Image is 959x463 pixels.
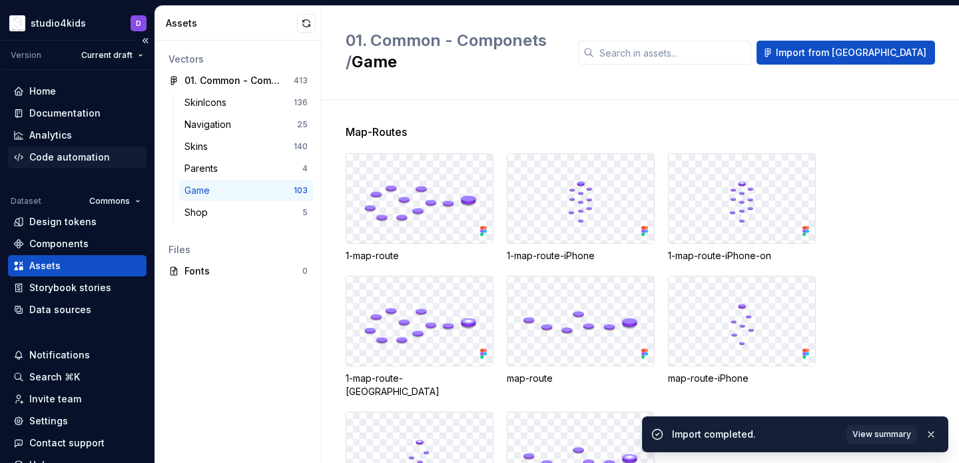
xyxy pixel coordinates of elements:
a: Analytics [8,125,147,146]
div: Contact support [29,436,105,450]
div: Home [29,85,56,98]
a: Fonts0 [163,260,313,282]
span: View summary [852,429,911,440]
div: 4 [302,163,308,174]
button: View summary [846,425,917,444]
div: Invite team [29,392,81,406]
a: Components [8,233,147,254]
img: f1dd3a2a-5342-4756-bcfa-e9eec4c7fc0d.png [9,15,25,31]
div: Fonts [184,264,302,278]
div: 1-map-route-iPhone-on [668,249,816,262]
span: Commons [89,196,130,207]
div: Data sources [29,303,91,316]
div: 1-map-route-iPhone [507,249,655,262]
a: Invite team [8,388,147,410]
div: Notifications [29,348,90,362]
div: Assets [29,259,61,272]
div: Storybook stories [29,281,111,294]
div: 103 [294,185,308,196]
a: Storybook stories [8,277,147,298]
div: 5 [302,207,308,218]
div: D [136,18,141,29]
button: Notifications [8,344,147,366]
div: 136 [294,97,308,108]
div: map-route-iPhone [668,372,816,385]
div: Documentation [29,107,101,120]
div: 1-map-route-[GEOGRAPHIC_DATA] [346,372,493,398]
div: 413 [294,75,308,86]
a: SkinIcons136 [179,92,313,113]
a: Documentation [8,103,147,124]
button: Current draft [75,46,149,65]
a: Navigation25 [179,114,313,135]
div: Skins [184,140,213,153]
div: Import completed. [672,428,838,441]
a: 01. Common - Componets413 [163,70,313,91]
div: 01. Common - Componets [184,74,284,87]
a: Game103 [179,180,313,201]
button: Search ⌘K [8,366,147,388]
a: Skins140 [179,136,313,157]
div: 25 [297,119,308,130]
div: Code automation [29,151,110,164]
div: 0 [302,266,308,276]
div: Components [29,237,89,250]
span: Current draft [81,50,133,61]
span: Map-Routes [346,124,407,140]
a: Data sources [8,299,147,320]
h2: Game [346,30,562,73]
a: Parents4 [179,158,313,179]
div: Navigation [184,118,236,131]
div: Assets [166,17,297,30]
div: studio4kids [31,17,86,30]
div: Shop [184,206,213,219]
input: Search in assets... [594,41,751,65]
a: Home [8,81,147,102]
div: Dataset [11,196,41,207]
button: Commons [83,192,147,211]
button: Import from [GEOGRAPHIC_DATA] [757,41,935,65]
div: Vectors [168,53,308,66]
a: Assets [8,255,147,276]
span: Import from [GEOGRAPHIC_DATA] [776,46,926,59]
button: Collapse sidebar [136,31,155,50]
a: Code automation [8,147,147,168]
div: map-route [507,372,655,385]
button: Contact support [8,432,147,454]
div: Game [184,184,215,197]
div: Parents [184,162,223,175]
div: SkinIcons [184,96,232,109]
a: Shop5 [179,202,313,223]
div: Files [168,243,308,256]
button: studio4kidsD [3,9,152,37]
div: 1-map-route [346,249,493,262]
span: 01. Common - Componets / [346,31,547,71]
div: Version [11,50,41,61]
div: Design tokens [29,215,97,229]
div: Search ⌘K [29,370,80,384]
div: Settings [29,414,68,428]
a: Settings [8,410,147,432]
div: Analytics [29,129,72,142]
div: 140 [294,141,308,152]
a: Design tokens [8,211,147,232]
